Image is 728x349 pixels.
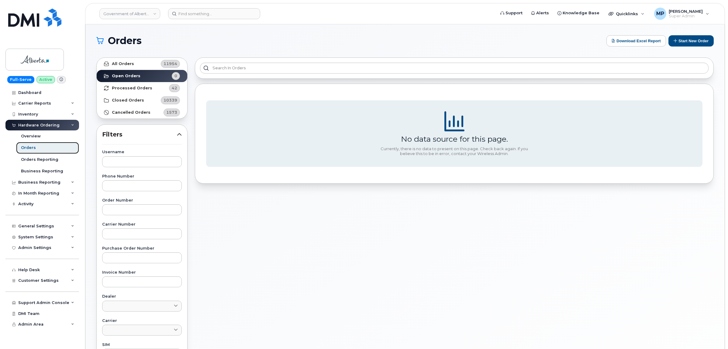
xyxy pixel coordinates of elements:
[102,247,182,251] label: Purchase Order Number
[102,130,177,139] span: Filters
[166,109,177,115] span: 1573
[606,35,666,47] button: Download Excel Report
[164,61,177,67] span: 11954
[401,134,508,143] div: No data source for this page.
[172,85,177,91] span: 42
[112,98,144,103] strong: Closed Orders
[108,36,142,45] span: Orders
[102,319,182,323] label: Carrier
[112,61,134,66] strong: All Orders
[97,70,187,82] a: Open Orders0
[102,271,182,275] label: Invoice Number
[102,174,182,178] label: Phone Number
[112,86,152,91] strong: Processed Orders
[102,295,182,299] label: Dealer
[97,82,187,94] a: Processed Orders42
[97,94,187,106] a: Closed Orders10339
[668,35,714,47] button: Start New Order
[97,106,187,119] a: Cancelled Orders1573
[102,343,182,347] label: SIM
[200,63,709,74] input: Search in orders
[102,150,182,154] label: Username
[164,97,177,103] span: 10339
[97,58,187,70] a: All Orders11954
[102,223,182,226] label: Carrier Number
[378,147,530,156] div: Currently, there is no data to present on this page. Check back again. If you believe this to be ...
[102,199,182,202] label: Order Number
[112,74,140,78] strong: Open Orders
[112,110,150,115] strong: Cancelled Orders
[174,73,177,79] span: 0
